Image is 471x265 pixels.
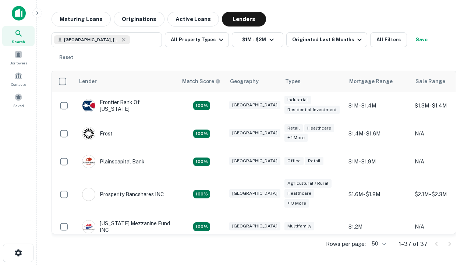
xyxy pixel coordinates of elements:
div: [GEOGRAPHIC_DATA] [229,222,280,230]
span: Borrowers [10,60,27,66]
td: $1M - $1.9M [345,148,411,176]
div: Capitalize uses an advanced AI algorithm to match your search with the best lender. The match sco... [182,77,220,85]
button: Maturing Loans [52,12,111,26]
span: Search [12,39,25,45]
div: Plainscapital Bank [82,155,145,168]
img: picture [82,155,95,168]
button: $1M - $2M [232,32,283,47]
span: Saved [13,103,24,109]
div: Industrial [284,96,311,104]
div: [GEOGRAPHIC_DATA] [229,129,280,137]
a: Contacts [2,69,35,89]
div: Sale Range [415,77,445,86]
div: Retail [284,124,303,132]
div: Matching Properties: 6, hasApolloMatch: undefined [193,190,210,199]
img: picture [82,99,95,112]
div: Healthcare [304,124,334,132]
div: Healthcare [284,189,314,198]
div: Matching Properties: 4, hasApolloMatch: undefined [193,101,210,110]
div: [US_STATE] Mezzanine Fund INC [82,220,170,233]
span: [GEOGRAPHIC_DATA], [GEOGRAPHIC_DATA], [GEOGRAPHIC_DATA] [64,36,119,43]
img: capitalize-icon.png [12,6,26,21]
img: picture [82,220,95,233]
button: All Filters [370,32,407,47]
div: Frontier Bank Of [US_STATE] [82,99,170,112]
td: $1.4M - $1.6M [345,120,411,148]
div: Retail [305,157,323,165]
td: $1M - $1.4M [345,92,411,120]
button: Save your search to get updates of matches that match your search criteria. [410,32,433,47]
p: 1–37 of 37 [399,240,428,248]
a: Borrowers [2,47,35,67]
th: Lender [75,71,178,92]
div: Types [285,77,301,86]
div: + 1 more [284,134,308,142]
button: Reset [54,50,78,65]
td: $1.2M [345,213,411,241]
span: Contacts [11,81,26,87]
a: Search [2,26,35,46]
th: Mortgage Range [345,71,411,92]
th: Types [281,71,345,92]
th: Geography [226,71,281,92]
div: Agricultural / Rural [284,179,332,188]
div: Residential Investment [284,106,340,114]
img: picture [82,127,95,140]
div: Lender [79,77,97,86]
div: Geography [230,77,259,86]
h6: Match Score [182,77,219,85]
button: Originations [114,12,164,26]
div: [GEOGRAPHIC_DATA] [229,101,280,109]
div: Matching Properties: 4, hasApolloMatch: undefined [193,130,210,138]
div: Frost [82,127,113,140]
div: + 3 more [284,199,309,208]
div: Originated Last 6 Months [292,35,364,44]
div: Office [284,157,304,165]
div: 50 [369,239,387,249]
a: Saved [2,90,35,110]
div: [GEOGRAPHIC_DATA] [229,157,280,165]
button: Lenders [222,12,266,26]
td: $1.6M - $1.8M [345,176,411,213]
div: Prosperity Bancshares INC [82,188,164,201]
button: Active Loans [167,12,219,26]
th: Capitalize uses an advanced AI algorithm to match your search with the best lender. The match sco... [178,71,226,92]
div: [GEOGRAPHIC_DATA] [229,189,280,198]
div: Matching Properties: 4, hasApolloMatch: undefined [193,158,210,166]
iframe: Chat Widget [434,183,471,218]
button: All Property Types [165,32,229,47]
img: picture [82,188,95,201]
button: Originated Last 6 Months [286,32,367,47]
div: Matching Properties: 5, hasApolloMatch: undefined [193,222,210,231]
div: Mortgage Range [349,77,393,86]
div: Multifamily [284,222,314,230]
p: Rows per page: [326,240,366,248]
